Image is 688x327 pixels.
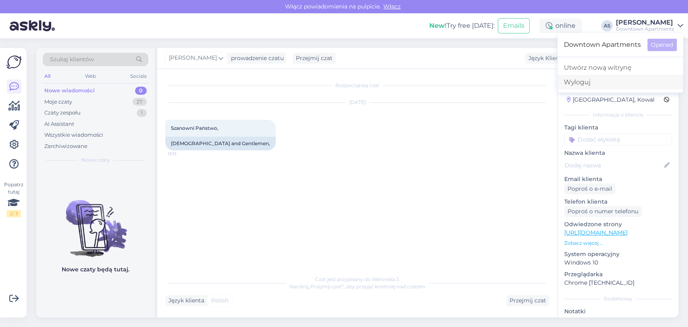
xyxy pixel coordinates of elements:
[564,149,672,157] p: Nazwa klienta
[135,87,147,95] div: 0
[228,54,284,62] div: prowadzenie czatu
[6,181,21,217] div: Popatrz tutaj
[567,96,655,104] div: [GEOGRAPHIC_DATA], Kowal
[315,276,400,282] span: Czat jest przypisany do Weronika J.
[81,156,110,164] span: Nowe czaty
[308,283,344,290] i: „Przejmij czat”
[564,258,672,267] p: Windows 10
[289,283,425,290] span: Naciśnij , aby przejąć kontrolę nad czatem
[429,22,447,29] b: New!
[498,18,530,33] button: Emails
[616,19,674,26] div: [PERSON_NAME]
[133,98,147,106] div: 27
[381,3,403,10] span: Włącz
[647,39,677,51] button: Opened
[165,296,204,305] div: Język klienta
[564,133,672,146] input: Dodać etykietę
[564,220,672,229] p: Odwiedzone strony
[44,120,74,128] div: AI Assistant
[43,71,52,81] div: All
[137,109,147,117] div: 1
[6,210,21,217] div: 2 / 3
[616,26,674,32] div: Downtown Apartments
[564,183,615,194] div: Poproś o e-mail
[564,240,672,247] p: Zobacz więcej ...
[564,295,672,302] div: Dodatkowy
[564,279,672,287] p: Chrome [TECHNICAL_ID]
[171,125,218,131] span: Szanowni Państwo,
[564,250,672,258] p: System operacyjny
[83,71,98,81] div: Web
[165,137,276,150] div: [DEMOGRAPHIC_DATA] and Gentlemen,
[165,82,549,89] div: Rozpoczął się czat
[564,270,672,279] p: Przeglądarka
[211,296,229,305] span: Polish
[44,98,72,106] div: Moje czaty
[564,307,672,316] p: Notatki
[44,142,87,150] div: Zarchiwizowane
[564,198,672,206] p: Telefon klienta
[564,175,672,183] p: Email klienta
[36,185,155,258] img: No chats
[565,161,663,170] input: Dodaj nazwę
[44,109,81,117] div: Czaty zespołu
[506,295,549,306] div: Przejmij czat
[62,265,129,274] p: Nowe czaty będą tutaj.
[44,131,103,139] div: Wszystkie wiadomości
[165,99,549,106] div: [DATE]
[616,19,683,32] a: [PERSON_NAME]Downtown Apartments
[293,53,336,64] div: Przejmij czat
[50,55,94,64] span: Szukaj klientów
[564,206,642,217] div: Poproś o numer telefonu
[6,54,22,70] img: Askly Logo
[557,60,683,75] a: Utwórz nową witrynę
[525,54,565,62] div: Język Klienta
[557,75,683,90] div: Wyloguj
[564,111,672,119] div: Informacje o kliencie
[168,151,198,157] span: 13:15
[564,39,641,51] span: Downtown Apartments
[564,229,628,236] a: [URL][DOMAIN_NAME]
[601,20,613,31] div: AS
[429,21,495,31] div: Try free [DATE]:
[44,87,95,95] div: Nowe wiadomości
[564,123,672,132] p: Tagi klienta
[129,71,148,81] div: Socials
[169,54,217,62] span: [PERSON_NAME]
[539,19,582,33] div: online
